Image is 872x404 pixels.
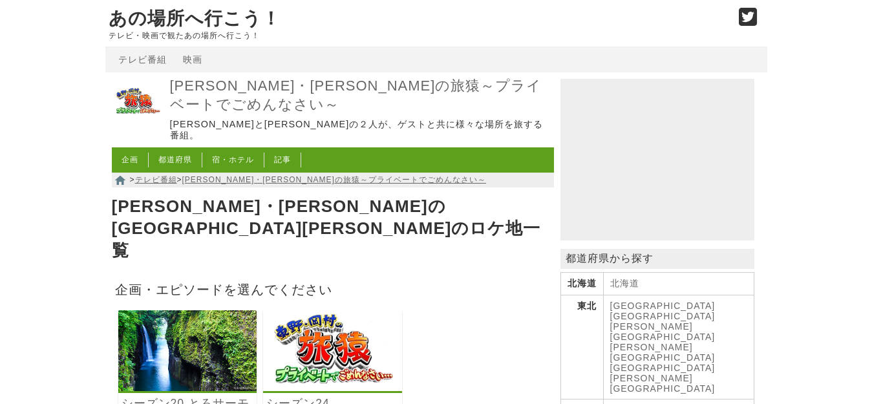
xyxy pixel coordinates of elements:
[610,278,639,288] a: 北海道
[610,373,716,394] a: [PERSON_NAME][GEOGRAPHIC_DATA]
[212,155,254,164] a: 宿・ホテル
[109,31,725,40] p: テレビ・映画で観たあの場所へ行こう！
[610,321,716,342] a: [PERSON_NAME][GEOGRAPHIC_DATA]
[610,342,716,363] a: [PERSON_NAME][GEOGRAPHIC_DATA]
[158,155,192,164] a: 都道府県
[610,311,716,321] a: [GEOGRAPHIC_DATA]
[118,382,257,393] a: 東野・岡村の旅猿～プライベートでごめんなさい～ シーズン20 とろサーモンおすすめ 宮崎県の旅
[182,175,486,184] a: [PERSON_NAME]・[PERSON_NAME]の旅猿～プライベートでごめんなさい～
[560,273,603,295] th: 北海道
[118,310,257,391] img: 東野・岡村の旅猿～プライベートでごめんなさい～ シーズン20 とろサーモンおすすめ 宮崎県の旅
[560,249,754,269] p: 都道府県から探す
[610,301,716,311] a: [GEOGRAPHIC_DATA]
[560,79,754,240] iframe: Advertisement
[170,119,551,142] p: [PERSON_NAME]と[PERSON_NAME]の２人が、ゲストと共に様々な場所を旅する番組。
[112,193,554,264] h1: [PERSON_NAME]・[PERSON_NAME]の[GEOGRAPHIC_DATA][PERSON_NAME]のロケ地一覧
[112,118,164,129] a: 東野・岡村の旅猿～プライベートでごめんなさい～
[274,155,291,164] a: 記事
[112,278,554,301] h2: 企画・エピソードを選んでください
[610,363,716,373] a: [GEOGRAPHIC_DATA]
[170,77,551,114] a: [PERSON_NAME]・[PERSON_NAME]の旅猿～プライベートでごめんなさい～
[560,295,603,399] th: 東北
[739,16,758,27] a: Twitter (@go_thesights)
[112,173,554,187] nav: > >
[109,8,281,28] a: あの場所へ行こう！
[135,175,177,184] a: テレビ番組
[263,382,402,393] a: 東野・岡村の旅猿～プライベートでごめんなさい～ シーズン24 宮崎でオリックスキャンプの旅
[112,76,164,127] img: 東野・岡村の旅猿～プライベートでごめんなさい～
[183,54,202,65] a: 映画
[118,54,167,65] a: テレビ番組
[122,155,138,164] a: 企画
[263,310,402,391] img: 東野・岡村の旅猿～プライベートでごめんなさい～ シーズン24 宮崎でオリックスキャンプの旅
